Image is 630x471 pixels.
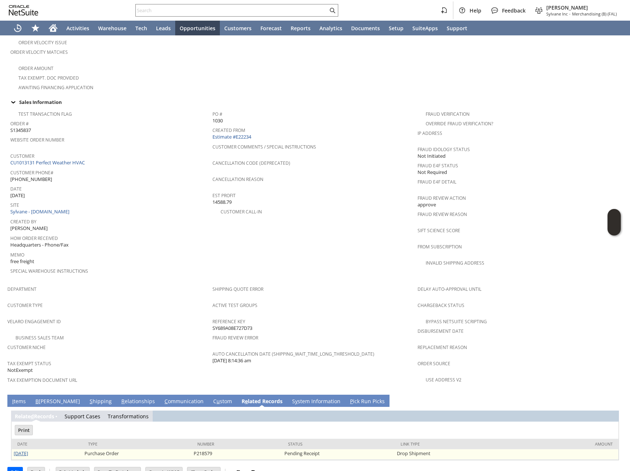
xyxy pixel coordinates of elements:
[7,286,37,292] a: Department
[136,6,328,15] input: Search
[192,449,283,460] td: P218579
[607,223,621,236] span: Oracle Guided Learning Widget. To move around, please hold and drag
[395,449,502,460] td: Drop Shipment
[17,441,77,447] div: Date
[10,235,58,241] a: How Order Received
[569,11,571,17] span: -
[546,11,568,17] span: Sylvane Inc
[328,6,337,15] svg: Search
[447,25,467,32] span: Support
[256,21,286,35] a: Forecast
[212,325,252,332] span: SY689A08E727D73
[418,201,436,208] span: approve
[240,398,284,406] a: Related Records
[135,25,147,32] span: Tech
[10,398,28,406] a: Items
[10,186,22,192] a: Date
[351,25,380,32] span: Documents
[418,360,450,367] a: Order Source
[88,398,114,406] a: Shipping
[212,357,251,364] span: [DATE] 8:14:36 am
[18,39,67,46] a: Order Velocity Issue
[221,209,262,215] a: Customer Call-in
[212,286,263,292] a: Shipping Quote Error
[10,268,88,274] a: Special Warehouse Instructions
[418,195,466,201] a: Fraud Review Action
[156,25,171,32] span: Leads
[418,344,467,350] a: Replacement reason
[418,244,462,250] a: From Subscription
[212,111,222,117] a: PO #
[389,25,404,32] span: Setup
[245,398,248,405] span: e
[442,21,472,35] a: Support
[120,398,157,406] a: Relationships
[260,25,282,32] span: Forecast
[408,21,442,35] a: SuiteApps
[15,425,32,435] input: Print
[7,360,51,367] a: Tax Exempt Status
[13,24,22,32] svg: Recent Records
[44,21,62,35] a: Home
[212,351,374,357] a: Auto Cancellation Date (shipping_wait_time_long_threshold_date)
[426,377,461,383] a: Use Address V2
[10,252,24,258] a: Memo
[7,97,623,107] td: Sales Information
[350,398,353,405] span: P
[418,130,442,136] a: IP Address
[217,398,220,405] span: u
[10,258,34,265] span: free freight
[10,170,53,176] a: Customer Phone#
[348,398,387,406] a: Pick Run Picks
[502,7,526,14] span: Feedback
[163,398,205,406] a: Communication
[10,176,52,183] span: [PHONE_NUMBER]
[507,441,613,447] div: Amount
[10,208,71,215] a: Sylvane - [DOMAIN_NAME]
[401,441,496,447] div: Link Type
[27,21,44,35] div: Shortcuts
[35,398,39,405] span: B
[212,318,245,325] a: Reference Key
[49,24,58,32] svg: Home
[286,21,315,35] a: Reports
[426,260,484,266] a: Invalid Shipping Address
[62,21,94,35] a: Activities
[418,153,446,160] span: Not Initiated
[14,450,28,457] a: [DATE]
[7,377,77,383] a: Tax Exemption Document URL
[412,25,438,32] span: SuiteApps
[212,176,263,182] a: Cancellation Reason
[66,25,89,32] span: Activities
[10,241,69,248] span: Headquarters - Phone/Fax
[546,4,617,11] span: [PERSON_NAME]
[94,21,131,35] a: Warehouse
[418,302,464,308] a: Chargeback Status
[418,286,481,292] a: Delay Auto-Approval Until
[15,335,64,341] a: Business Sales Team
[418,227,460,234] a: Sift Science Score
[288,441,389,447] div: Status
[212,117,223,124] span: 1030
[384,21,408,35] a: Setup
[10,159,87,166] a: CU1013131 Perfect Weather HVAC
[34,398,82,406] a: B[PERSON_NAME]
[10,202,19,208] a: Site
[10,49,68,55] a: Order Velocity Matches
[418,328,464,334] a: Disbursement Date
[418,211,467,217] a: Fraud Review Reason
[295,398,298,405] span: y
[426,318,487,325] a: Bypass NetSuite Scripting
[224,25,252,32] span: Customers
[212,160,290,166] a: Cancellation Code (deprecated)
[418,146,470,153] a: Fraud Idology Status
[18,75,79,81] a: Tax Exempt. Doc Provided
[12,398,14,405] span: I
[121,398,125,405] span: R
[211,398,234,406] a: Custom
[90,398,93,405] span: S
[10,121,29,127] a: Order #
[212,127,245,133] a: Created From
[212,335,258,341] a: Fraud Review Error
[88,441,186,447] div: Type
